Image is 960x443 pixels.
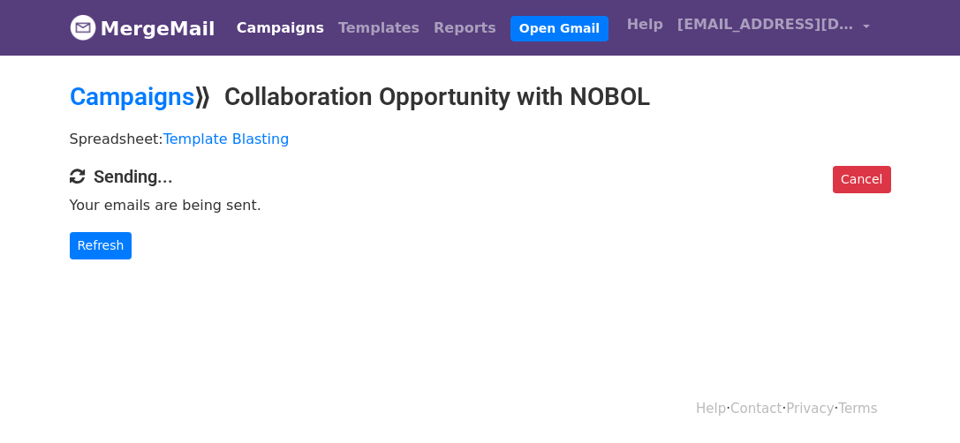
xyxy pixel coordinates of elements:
a: Reports [427,11,503,46]
a: Privacy [786,401,834,417]
a: [EMAIL_ADDRESS][DOMAIN_NAME] [670,7,877,49]
h2: ⟫ Collaboration Opportunity with NOBOL [70,82,891,112]
a: MergeMail [70,10,215,47]
a: Templates [331,11,427,46]
a: Campaigns [70,82,194,111]
a: Template Blasting [163,131,290,147]
a: Open Gmail [510,16,609,41]
a: Contact [730,401,782,417]
p: Your emails are being sent. [70,196,891,214]
p: Spreadsheet: [70,130,891,148]
img: MergeMail logo [70,14,96,41]
a: Terms [838,401,877,417]
a: Campaigns [230,11,331,46]
a: Help [620,7,670,42]
a: Help [696,401,726,417]
span: [EMAIL_ADDRESS][DOMAIN_NAME] [677,14,854,35]
h4: Sending... [70,166,891,187]
a: Refresh [70,232,132,259]
a: Cancel [833,166,890,193]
